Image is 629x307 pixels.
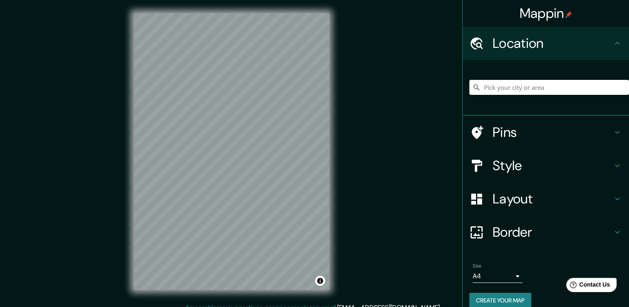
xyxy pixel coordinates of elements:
[555,275,620,298] iframe: Help widget launcher
[473,270,523,283] div: A4
[315,276,325,286] button: Toggle attribution
[520,5,572,22] h4: Mappin
[463,116,629,149] div: Pins
[134,13,329,290] canvas: Map
[565,11,572,18] img: pin-icon.png
[463,149,629,182] div: Style
[463,215,629,249] div: Border
[493,35,612,52] h4: Location
[493,124,612,141] h4: Pins
[463,182,629,215] div: Layout
[469,80,629,95] input: Pick your city or area
[473,262,481,270] label: Size
[493,191,612,207] h4: Layout
[493,224,612,240] h4: Border
[463,27,629,60] div: Location
[493,157,612,174] h4: Style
